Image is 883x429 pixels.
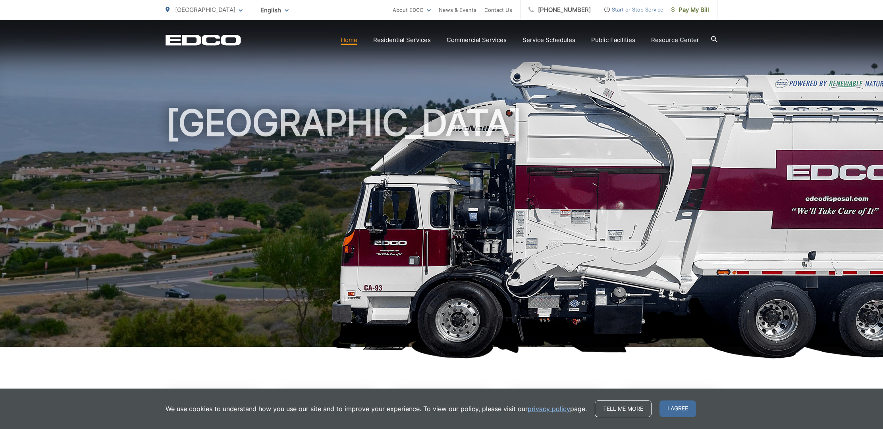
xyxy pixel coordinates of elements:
h1: [GEOGRAPHIC_DATA] [166,103,717,354]
a: Tell me more [595,400,652,417]
a: News & Events [439,5,476,15]
a: Home [341,35,357,45]
a: Commercial Services [447,35,507,45]
span: English [254,3,295,17]
a: Service Schedules [522,35,575,45]
span: [GEOGRAPHIC_DATA] [175,6,235,13]
a: Public Facilities [591,35,635,45]
a: EDCD logo. Return to the homepage. [166,34,241,46]
a: Resource Center [651,35,699,45]
span: I agree [659,400,696,417]
a: Residential Services [373,35,431,45]
p: We use cookies to understand how you use our site and to improve your experience. To view our pol... [166,404,587,414]
a: privacy policy [528,404,570,414]
a: About EDCO [393,5,431,15]
a: Contact Us [484,5,512,15]
span: Pay My Bill [671,5,709,15]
